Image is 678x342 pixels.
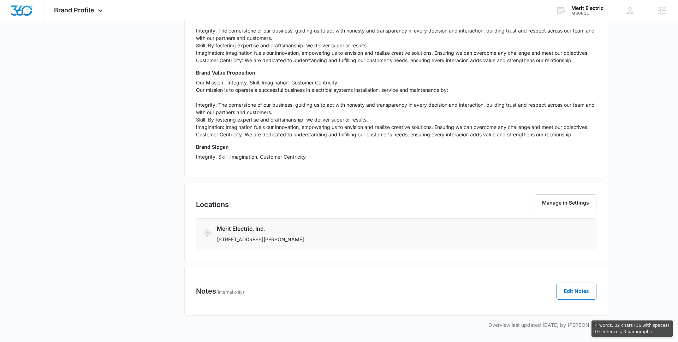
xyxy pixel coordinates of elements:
h3: Notes [196,286,244,296]
p: Our Mission : Integrity. Skill. Imagination. Customer Centricity. Our mission is to operate a suc... [196,79,596,138]
div: account id [571,11,603,16]
p: [STREET_ADDRESS][PERSON_NAME] [217,236,510,243]
p: Overview last updated [DATE] by [PERSON_NAME] [184,321,608,329]
div: account name [571,5,603,11]
button: Edit Notes [557,283,596,300]
span: (internal only) [216,289,244,295]
button: Manage in Settings [535,194,596,211]
h3: Merit Electric, Inc. [217,224,510,233]
h3: Brand Slogan [196,143,596,151]
p: Integrity. Skill. Imagination. Customer Centricity [196,153,596,160]
h2: Locations [196,199,229,210]
span: Brand Profile [54,6,94,14]
p: Our Mission : Integrity. Skill. Imagination. Customer Centricity. Our mission is to operate a suc... [196,5,596,64]
h3: Brand Value Proposition [196,69,596,76]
